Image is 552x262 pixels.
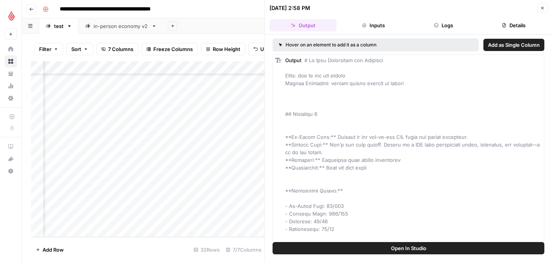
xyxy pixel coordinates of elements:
div: 32 Rows [191,244,223,256]
div: Hover on an element to add it as a column [279,41,425,48]
span: Filter [39,45,51,53]
button: Row Height [201,43,245,55]
a: Your Data [5,68,17,80]
a: AirOps Academy [5,140,17,153]
img: Lightspeed Logo [5,9,18,23]
button: 7 Columns [96,43,138,55]
div: [DATE] 2:58 PM [269,4,310,12]
a: Home [5,43,17,55]
div: What's new? [5,153,16,165]
a: Settings [5,92,17,104]
span: Sort [71,45,81,53]
button: What's new? [5,153,17,165]
button: Undo [248,43,278,55]
button: Details [480,19,547,31]
div: 7/7 Columns [223,244,264,256]
span: 7 Columns [108,45,133,53]
span: Open In Studio [391,244,426,252]
span: Output [285,57,301,63]
div: test [54,22,64,30]
button: Filter [34,43,63,55]
button: Output [269,19,337,31]
button: Open In Studio [273,242,544,254]
a: in-person economy v2 [79,18,163,34]
span: Freeze Columns [153,45,193,53]
button: Help + Support [5,165,17,177]
a: Usage [5,80,17,92]
button: Add Row [31,244,68,256]
button: Freeze Columns [141,43,198,55]
button: Workspace: Lightspeed [5,6,17,25]
a: Browse [5,55,17,68]
a: test [39,18,79,34]
button: Add as Single Column [483,39,544,51]
button: Inputs [340,19,407,31]
div: in-person economy v2 [94,22,148,30]
span: Undo [260,45,273,53]
button: Sort [66,43,93,55]
button: Logs [410,19,477,31]
span: Row Height [213,45,240,53]
span: Add Row [43,246,64,254]
span: Add as Single Column [488,41,540,49]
